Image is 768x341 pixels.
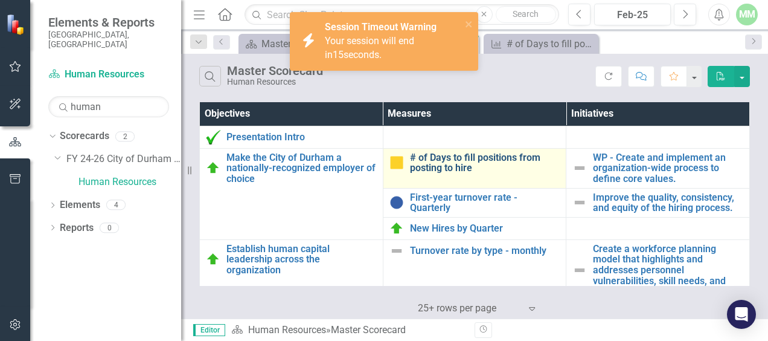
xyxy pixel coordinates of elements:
img: On Target [206,161,220,175]
a: # of Days to fill positions from posting to hire [410,152,560,174]
img: Not Defined [389,244,404,258]
a: Improve the quality, consistency, and equity of the hiring process. [593,192,743,213]
td: Double-Click to Edit Right Click for Context Menu [566,148,750,188]
img: ClearPoint Strategy [6,14,27,35]
img: Close to Target [389,155,404,170]
td: Double-Click to Edit Right Click for Context Menu [200,148,383,239]
span: 15 [333,49,344,60]
strong: Session Timeout Warning [325,21,437,33]
a: Scorecards [60,129,109,143]
span: Elements & Reports [48,15,169,30]
div: » [231,323,466,337]
a: Establish human capital leadership across the organization [226,244,377,276]
small: [GEOGRAPHIC_DATA], [GEOGRAPHIC_DATA] [48,30,169,50]
button: MM [736,4,758,25]
div: Master Scorecard [331,324,406,336]
div: Open Intercom Messenger [727,300,756,329]
div: 4 [106,200,126,210]
div: Master Scorecard [227,64,323,77]
td: Double-Click to Edit Right Click for Context Menu [566,239,750,300]
div: Human Resources [227,77,323,86]
a: FY 24-26 City of Durham Strategic Plan [66,152,181,166]
span: Search [513,9,539,19]
input: Search Below... [48,96,169,117]
div: Feb-25 [598,8,667,22]
div: 0 [100,222,119,233]
div: 2 [115,131,135,141]
a: Create a workforce planning model that highlights and addresses personnel vulnerabilities, skill ... [593,244,743,297]
td: Double-Click to Edit Right Click for Context Menu [566,188,750,217]
a: Human Resources [48,68,169,82]
button: Search [496,6,556,23]
button: Feb-25 [594,4,671,25]
img: Target Pending [389,195,404,210]
span: Your session will end in seconds. [325,35,414,60]
td: Double-Click to Edit Right Click for Context Menu [200,126,383,148]
div: # of Days to fill positions from posting to hire [507,36,595,51]
img: On Target [206,252,220,267]
td: Double-Click to Edit Right Click for Context Menu [383,188,566,217]
a: WP - Create and implement an organization-wide process to define core values. [593,152,743,184]
span: Editor [193,324,225,336]
img: Not Defined [572,161,587,175]
button: close [465,17,473,31]
a: First-year turnover rate - Quarterly [410,192,560,213]
td: Double-Click to Edit Right Click for Context Menu [383,148,566,188]
a: Make the City of Durham a nationally-recognized employer of choice [226,152,377,184]
img: On Target [389,221,404,236]
td: Double-Click to Edit Right Click for Context Menu [383,239,566,300]
a: Human Resources [248,324,326,336]
a: Human Resources [78,175,181,189]
a: Presentation Intro [226,132,377,143]
a: Turnover rate by type - monthly [410,245,560,256]
img: Not Defined [572,263,587,278]
input: Search ClearPoint... [245,4,559,25]
div: Master Scorecard [261,36,350,51]
a: New Hires by Quarter [410,223,560,234]
a: Master Scorecard [242,36,350,51]
img: Not Defined [572,195,587,210]
td: Double-Click to Edit Right Click for Context Menu [383,217,566,239]
a: Reports [60,221,94,235]
img: Complete [206,130,220,145]
a: Elements [60,198,100,212]
a: # of Days to fill positions from posting to hire [487,36,595,51]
